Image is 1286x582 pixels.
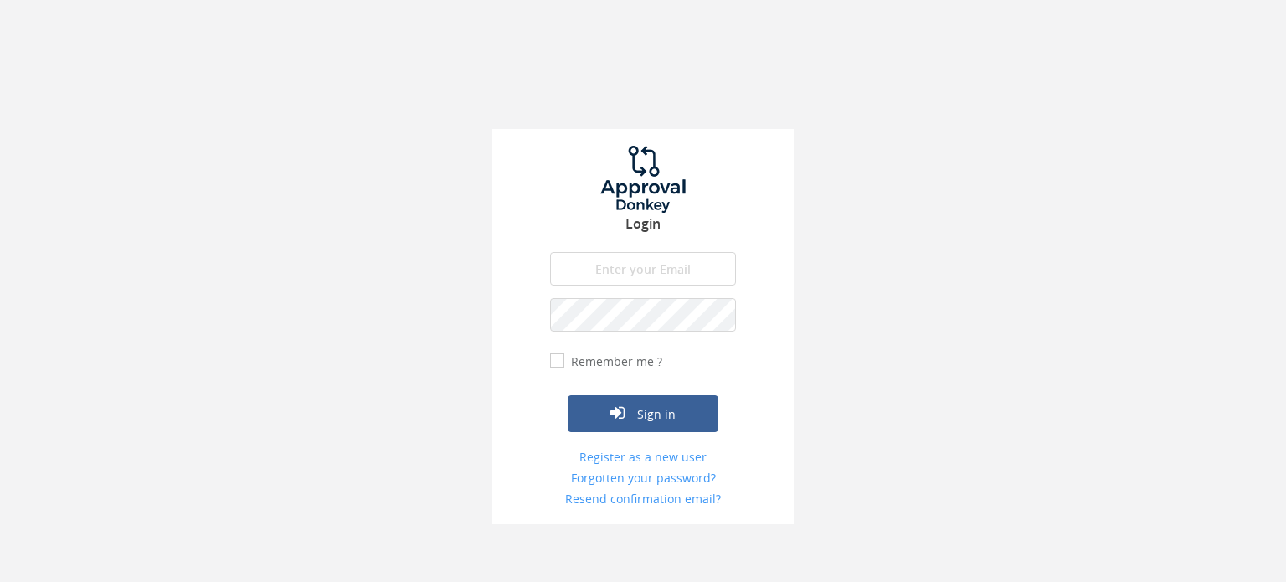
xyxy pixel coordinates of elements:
label: Remember me ? [567,353,662,370]
a: Resend confirmation email? [550,491,736,507]
h3: Login [492,217,794,232]
input: Enter your Email [550,252,736,286]
a: Register as a new user [550,449,736,466]
button: Sign in [568,395,718,432]
img: logo.png [580,146,706,213]
a: Forgotten your password? [550,470,736,487]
